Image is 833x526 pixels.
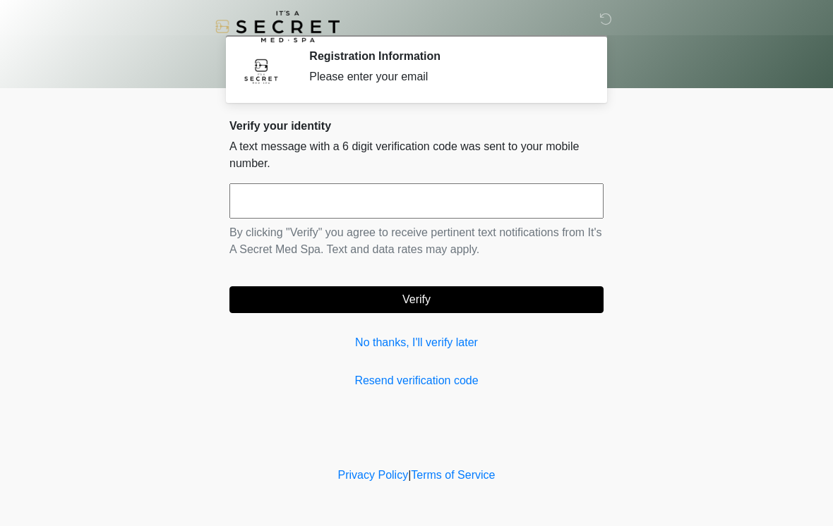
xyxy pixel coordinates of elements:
button: Verify [229,286,604,313]
img: It's A Secret Med Spa Logo [215,11,340,42]
p: By clicking "Verify" you agree to receive pertinent text notifications from It's A Secret Med Spa... [229,224,604,258]
h2: Verify your identity [229,119,604,133]
a: Resend verification code [229,372,604,389]
a: No thanks, I'll verify later [229,334,604,351]
a: Privacy Policy [338,469,409,481]
a: | [408,469,411,481]
h2: Registration Information [309,49,582,63]
div: Please enter your email [309,68,582,85]
p: A text message with a 6 digit verification code was sent to your mobile number. [229,138,604,172]
img: Agent Avatar [240,49,282,92]
a: Terms of Service [411,469,495,481]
